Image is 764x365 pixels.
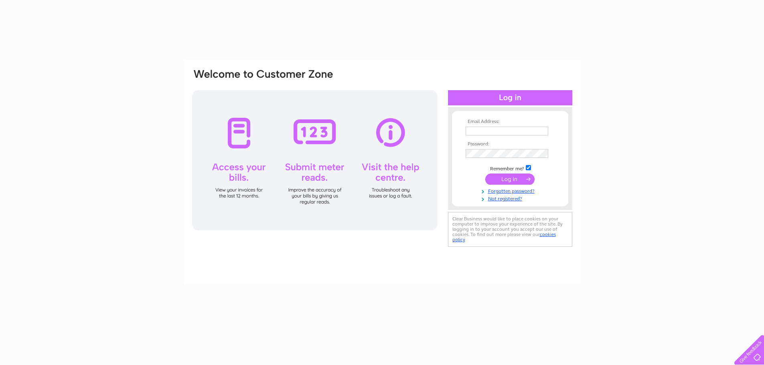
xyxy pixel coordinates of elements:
th: Password: [464,141,557,147]
a: Forgotten password? [466,187,557,194]
input: Submit [485,173,535,185]
td: Remember me? [464,164,557,172]
a: cookies policy [452,232,556,242]
div: Clear Business would like to place cookies on your computer to improve your experience of the sit... [448,212,572,247]
a: Not registered? [466,194,557,202]
th: Email Address: [464,119,557,125]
